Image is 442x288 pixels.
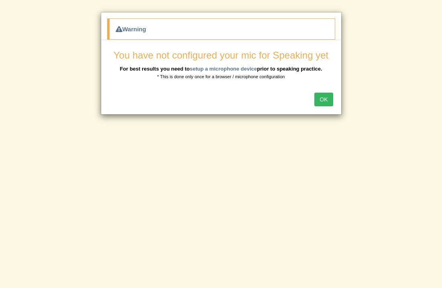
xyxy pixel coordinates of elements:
div: Warning [107,18,335,40]
a: setup a microphone device [189,66,257,72]
button: OK [314,93,333,106]
span: You have not configured your mic for Speaking yet [114,50,328,61]
small: * This is done only once for a browser / microphone configuration [157,74,285,79]
b: For best results you need to prior to speaking practice. [120,66,322,72]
